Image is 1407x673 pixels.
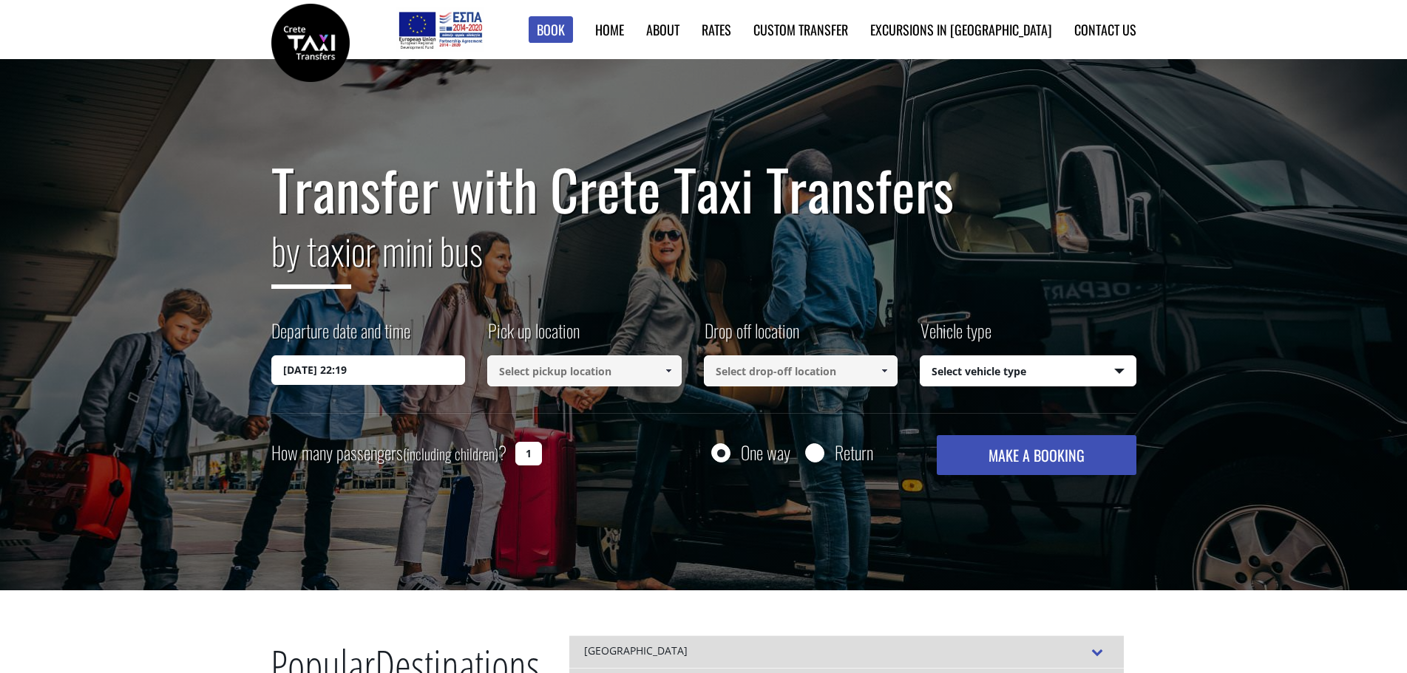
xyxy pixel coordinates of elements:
[271,318,410,355] label: Departure date and time
[921,356,1136,387] span: Select vehicle type
[595,20,624,39] a: Home
[704,318,799,355] label: Drop off location
[870,20,1052,39] a: Excursions in [GEOGRAPHIC_DATA]
[271,158,1136,220] h1: Transfer with Crete Taxi Transfers
[396,7,484,52] img: e-bannersEUERDF180X90.jpg
[271,435,506,471] label: How many passengers ?
[646,20,679,39] a: About
[704,355,898,386] input: Select drop-off location
[835,443,873,462] label: Return
[487,318,580,355] label: Pick up location
[271,222,351,289] span: by taxi
[920,318,991,355] label: Vehicle type
[937,435,1136,475] button: MAKE A BOOKING
[753,20,848,39] a: Custom Transfer
[702,20,731,39] a: Rates
[271,220,1136,300] h2: or mini bus
[403,443,498,465] small: (including children)
[872,355,897,386] a: Show All Items
[271,33,350,49] a: Crete Taxi Transfers | Safe Taxi Transfer Services from to Heraklion Airport, Chania Airport, Ret...
[656,355,680,386] a: Show All Items
[569,635,1124,668] div: [GEOGRAPHIC_DATA]
[529,16,573,44] a: Book
[741,443,790,462] label: One way
[1074,20,1136,39] a: Contact us
[271,4,350,82] img: Crete Taxi Transfers | Safe Taxi Transfer Services from to Heraklion Airport, Chania Airport, Ret...
[487,355,682,386] input: Select pickup location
